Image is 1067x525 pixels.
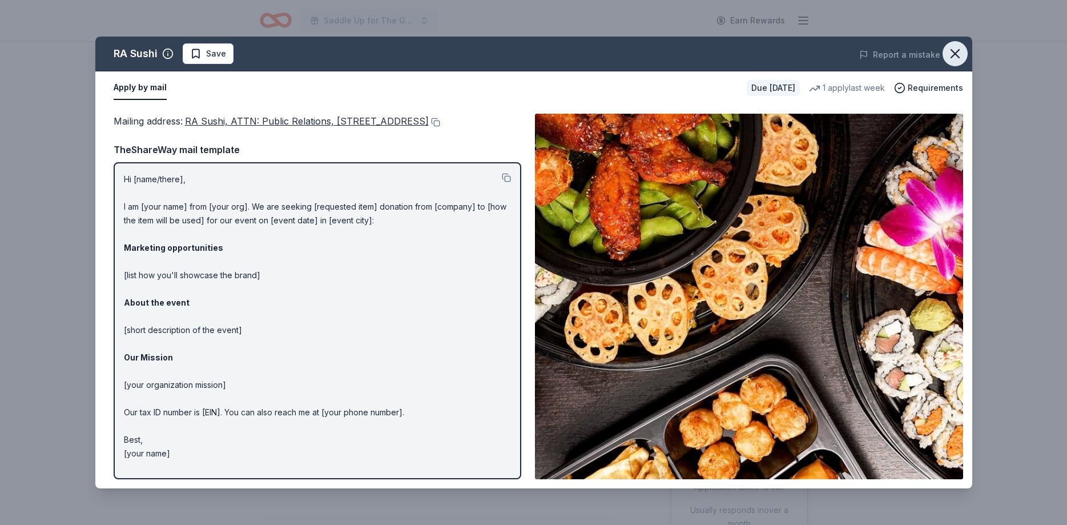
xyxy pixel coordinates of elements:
[114,142,521,157] div: TheShareWay mail template
[809,81,885,95] div: 1 apply last week
[114,114,521,129] div: Mailing address :
[859,48,940,62] button: Report a mistake
[124,298,190,307] strong: About the event
[185,115,429,127] span: RA Sushi, ATTN: Public Relations, [STREET_ADDRESS]
[535,114,963,479] img: Image for RA Sushi
[894,81,963,95] button: Requirements
[206,47,226,61] span: Save
[124,173,511,460] p: Hi [name/there], I am [your name] from [your org]. We are seeking [requested item] donation from ...
[124,352,173,362] strong: Our Mission
[124,243,223,253] strong: Marketing opportunities
[183,43,233,64] button: Save
[114,45,158,63] div: RA Sushi
[114,76,167,100] button: Apply by mail
[908,81,963,95] span: Requirements
[747,80,800,96] div: Due [DATE]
